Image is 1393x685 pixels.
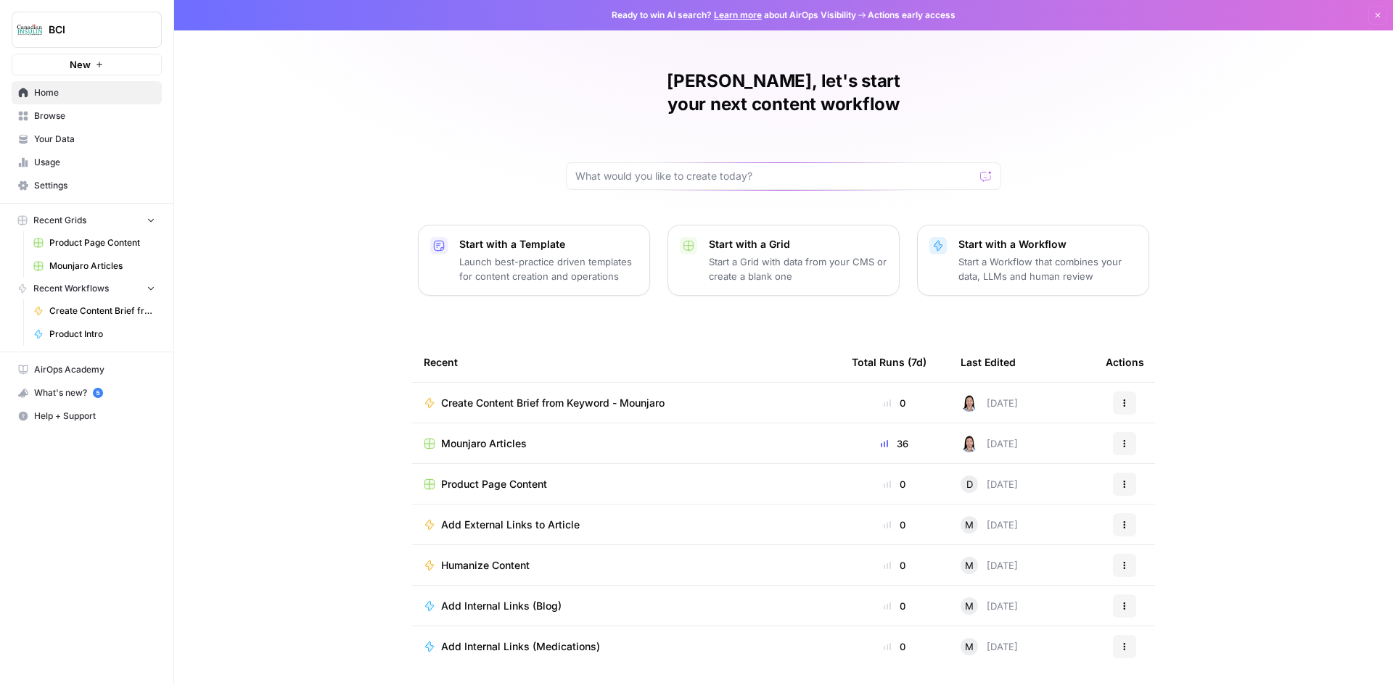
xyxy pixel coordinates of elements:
[34,133,155,146] span: Your Data
[49,260,155,273] span: Mounjaro Articles
[12,209,162,231] button: Recent Grids
[958,254,1137,283] p: Start a Workflow that combines your data, LLMs and human review
[27,323,162,346] a: Product Intro
[852,639,937,654] div: 0
[12,54,162,75] button: New
[424,436,829,451] a: Mounjaro Articles
[33,214,86,227] span: Recent Grids
[441,558,530,573] span: Humanize Content
[441,599,562,613] span: Add Internal Links (Blog)
[961,342,1016,382] div: Last Edited
[709,254,887,283] p: Start a Grid with data from your CMS or create a blank one
[667,225,900,296] button: Start with a GridStart a Grid with data from your CMS or create a blank one
[12,104,162,128] a: Browse
[459,254,638,283] p: Launch best-practice driven templates for content creation and operations
[852,518,937,532] div: 0
[424,558,829,573] a: Humanize Content
[958,237,1137,252] p: Start with a Workflow
[93,388,103,398] a: 5
[961,394,978,412] img: o5ihwofzv8qs9qx8tgaced5xajsg
[966,477,973,491] span: D
[12,381,162,404] button: What's new? 5
[441,396,665,410] span: Create Content Brief from Keyword - Mounjaro
[49,328,155,341] span: Product Intro
[12,81,162,104] a: Home
[612,9,856,22] span: Ready to win AI search? about AirOps Visibility
[965,558,974,573] span: M
[49,304,155,317] span: Create Content Brief from Keyword - Mounjaro
[917,225,1149,296] button: Start with a WorkflowStart a Workflow that combines your data, LLMs and human review
[441,518,580,532] span: Add External Links to Article
[961,435,978,452] img: o5ihwofzv8qs9qx8tgaced5xajsg
[49,236,155,249] span: Product Page Content
[49,22,136,37] span: BCI
[441,639,600,654] span: Add Internal Links (Medications)
[12,128,162,151] a: Your Data
[961,394,1018,412] div: [DATE]
[27,299,162,323] a: Create Content Brief from Keyword - Mounjaro
[424,518,829,532] a: Add External Links to Article
[34,179,155,192] span: Settings
[1106,342,1144,382] div: Actions
[12,382,161,404] div: What's new?
[17,17,43,43] img: BCI Logo
[961,476,1018,493] div: [DATE]
[34,363,155,376] span: AirOps Academy
[566,70,1001,116] h1: [PERSON_NAME], let's start your next content workflow
[961,435,1018,452] div: [DATE]
[868,9,956,22] span: Actions early access
[459,237,638,252] p: Start with a Template
[852,396,937,410] div: 0
[852,477,937,491] div: 0
[33,282,109,295] span: Recent Workflows
[424,342,829,382] div: Recent
[441,477,547,491] span: Product Page Content
[34,109,155,123] span: Browse
[852,342,926,382] div: Total Runs (7d)
[961,557,1018,574] div: [DATE]
[34,156,155,169] span: Usage
[12,12,162,48] button: Workspace: BCI
[965,599,974,613] span: M
[961,597,1018,615] div: [DATE]
[418,225,650,296] button: Start with a TemplateLaunch best-practice driven templates for content creation and operations
[12,174,162,197] a: Settings
[96,389,99,397] text: 5
[12,358,162,381] a: AirOps Academy
[34,86,155,99] span: Home
[709,237,887,252] p: Start with a Grid
[70,57,91,72] span: New
[575,169,974,183] input: What would you like to create today?
[27,231,162,254] a: Product Page Content
[12,404,162,428] button: Help + Support
[12,278,162,299] button: Recent Workflows
[424,477,829,491] a: Product Page Content
[424,599,829,613] a: Add Internal Links (Blog)
[714,9,762,20] a: Learn more
[27,254,162,278] a: Mounjaro Articles
[34,410,155,423] span: Help + Support
[12,151,162,174] a: Usage
[965,518,974,532] span: M
[852,599,937,613] div: 0
[424,639,829,654] a: Add Internal Links (Medications)
[852,558,937,573] div: 0
[852,436,937,451] div: 36
[965,639,974,654] span: M
[424,396,829,410] a: Create Content Brief from Keyword - Mounjaro
[961,516,1018,534] div: [DATE]
[441,436,527,451] span: Mounjaro Articles
[961,638,1018,655] div: [DATE]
